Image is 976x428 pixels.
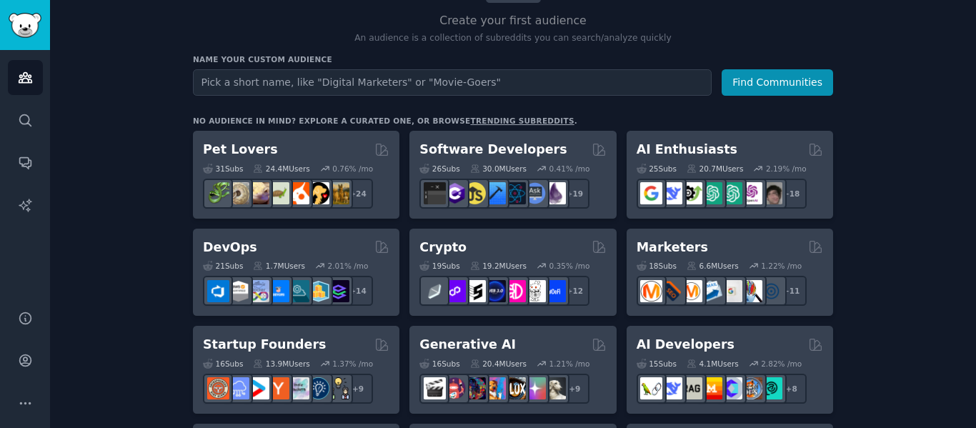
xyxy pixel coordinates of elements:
img: 0xPolygon [444,280,466,302]
div: 1.37 % /mo [332,359,373,369]
input: Pick a short name, like "Digital Marketers" or "Movie-Goers" [193,69,712,96]
div: 30.0M Users [470,164,527,174]
img: CryptoNews [524,280,546,302]
img: llmops [740,377,762,399]
img: FluxAI [504,377,526,399]
div: + 18 [777,179,807,209]
h2: Pet Lovers [203,141,278,159]
div: 1.21 % /mo [549,359,590,369]
h2: Startup Founders [203,336,326,354]
img: DeepSeek [660,182,682,204]
div: + 19 [559,179,589,209]
div: + 14 [343,276,373,306]
img: Entrepreneurship [307,377,329,399]
img: azuredevops [207,280,229,302]
img: deepdream [464,377,486,399]
img: web3 [484,280,506,302]
div: 19 Sub s [419,261,459,271]
div: + 24 [343,179,373,209]
h3: Name your custom audience [193,54,833,64]
img: Rag [680,377,702,399]
img: dogbreed [327,182,349,204]
div: 1.22 % /mo [761,261,802,271]
img: aivideo [424,377,446,399]
div: 1.7M Users [253,261,305,271]
img: ArtificalIntelligence [760,182,782,204]
div: + 9 [559,374,589,404]
img: LangChain [640,377,662,399]
div: 2.01 % /mo [328,261,369,271]
img: learnjavascript [464,182,486,204]
div: 25 Sub s [637,164,677,174]
img: ycombinator [267,377,289,399]
img: AItoolsCatalog [680,182,702,204]
div: 16 Sub s [203,359,243,369]
img: dalle2 [444,377,466,399]
div: 15 Sub s [637,359,677,369]
img: elixir [544,182,566,204]
div: 18 Sub s [637,261,677,271]
a: trending subreddits [470,116,574,125]
div: 0.35 % /mo [549,261,590,271]
img: turtle [267,182,289,204]
img: chatgpt_promptDesign [700,182,722,204]
h2: AI Developers [637,336,735,354]
h2: Marketers [637,239,708,257]
img: GoogleGeminiAI [640,182,662,204]
div: 0.41 % /mo [549,164,590,174]
img: content_marketing [640,280,662,302]
img: iOSProgramming [484,182,506,204]
img: ethstaker [464,280,486,302]
h2: DevOps [203,239,257,257]
img: aws_cdk [307,280,329,302]
div: 2.19 % /mo [766,164,807,174]
img: sdforall [484,377,506,399]
div: 20.4M Users [470,359,527,369]
img: startup [247,377,269,399]
h2: Software Developers [419,141,567,159]
h2: Create your first audience [193,12,833,30]
img: Emailmarketing [700,280,722,302]
div: + 11 [777,276,807,306]
img: PetAdvice [307,182,329,204]
img: growmybusiness [327,377,349,399]
img: software [424,182,446,204]
div: 4.1M Users [687,359,739,369]
img: leopardgeckos [247,182,269,204]
div: 21 Sub s [203,261,243,271]
img: ethfinance [424,280,446,302]
h2: AI Enthusiasts [637,141,737,159]
img: OpenAIDev [740,182,762,204]
img: AskComputerScience [524,182,546,204]
img: indiehackers [287,377,309,399]
img: starryai [524,377,546,399]
img: AskMarketing [680,280,702,302]
img: cockatiel [287,182,309,204]
div: 20.7M Users [687,164,743,174]
img: csharp [444,182,466,204]
div: 26 Sub s [419,164,459,174]
div: No audience in mind? Explore a curated one, or browse . [193,116,577,126]
img: defi_ [544,280,566,302]
img: MarketingResearch [740,280,762,302]
img: googleads [720,280,742,302]
div: + 12 [559,276,589,306]
div: + 9 [343,374,373,404]
div: 19.2M Users [470,261,527,271]
img: EntrepreneurRideAlong [207,377,229,399]
div: 13.9M Users [253,359,309,369]
img: Docker_DevOps [247,280,269,302]
img: AWS_Certified_Experts [227,280,249,302]
img: GummySearch logo [9,13,41,38]
img: defiblockchain [504,280,526,302]
img: platformengineering [287,280,309,302]
h2: Crypto [419,239,467,257]
img: chatgpt_prompts_ [720,182,742,204]
img: SaaS [227,377,249,399]
img: herpetology [207,182,229,204]
div: 16 Sub s [419,359,459,369]
img: DevOpsLinks [267,280,289,302]
div: + 8 [777,374,807,404]
img: MistralAI [700,377,722,399]
img: AIDevelopersSociety [760,377,782,399]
